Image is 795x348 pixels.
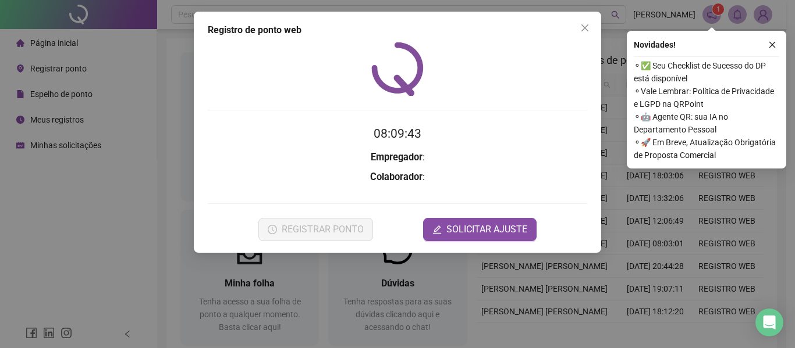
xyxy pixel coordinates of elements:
[446,223,527,236] span: SOLICITAR AJUSTE
[371,152,423,163] strong: Empregador
[634,136,779,162] span: ⚬ 🚀 Em Breve, Atualização Obrigatória de Proposta Comercial
[580,23,590,33] span: close
[432,225,442,234] span: edit
[374,127,421,141] time: 08:09:43
[208,170,587,185] h3: :
[634,110,779,136] span: ⚬ 🤖 Agente QR: sua IA no Departamento Pessoal
[208,150,587,165] h3: :
[258,218,373,241] button: REGISTRAR PONTO
[423,218,537,241] button: editSOLICITAR AJUSTE
[576,19,594,37] button: Close
[634,38,676,51] span: Novidades !
[370,171,423,182] strong: Colaborador
[371,42,424,96] img: QRPoint
[208,23,587,37] div: Registro de ponto web
[634,59,779,85] span: ⚬ ✅ Seu Checklist de Sucesso do DP está disponível
[634,85,779,110] span: ⚬ Vale Lembrar: Política de Privacidade e LGPD na QRPoint
[755,308,783,336] div: Open Intercom Messenger
[768,41,776,49] span: close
